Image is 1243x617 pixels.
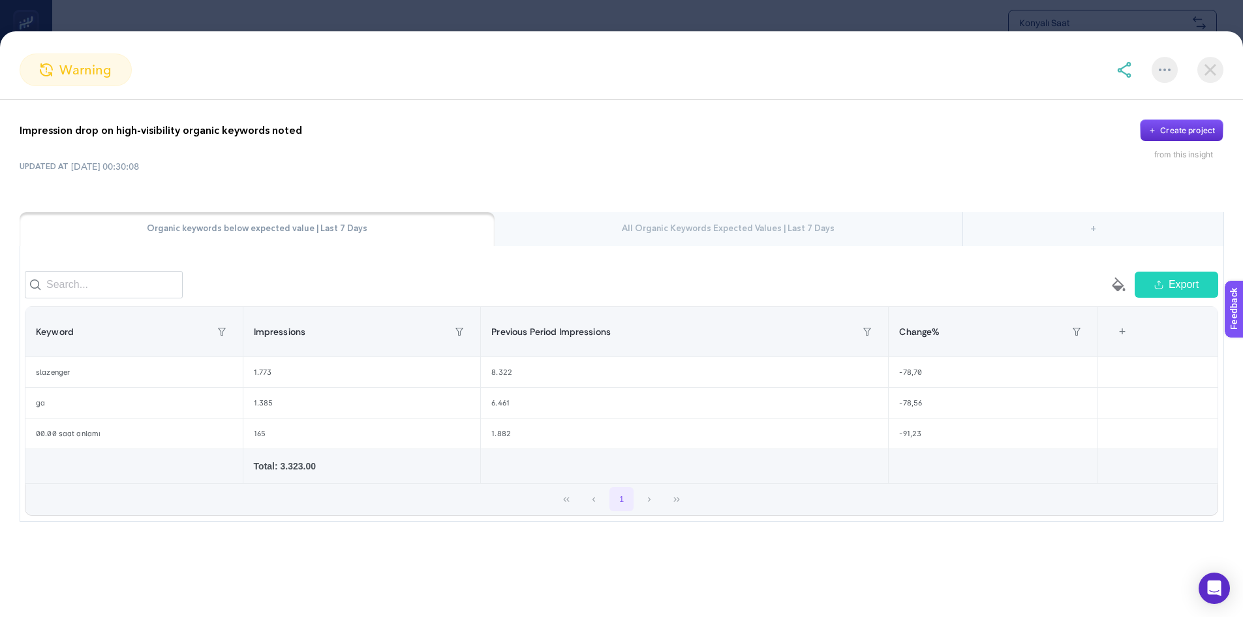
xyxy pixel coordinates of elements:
button: Export [1135,272,1218,298]
span: Impressions [254,326,306,337]
div: 00.00 saat anlamı [25,419,243,449]
div: + [1110,317,1135,346]
div: Open Intercom Messenger [1199,573,1230,604]
p: Impression drop on high-visibility organic keywords noted [20,123,302,138]
div: -91,23 [889,419,1097,449]
div: Total: 3.323.00 [254,460,470,473]
span: Feedback [8,4,50,14]
div: 1.773 [243,357,481,387]
img: close-dialog [1197,57,1223,83]
div: Create project [1160,125,1215,136]
div: + [963,212,1223,246]
div: 6.461 [481,388,888,418]
span: UPDATED AT [20,161,69,172]
div: -78,70 [889,357,1097,387]
img: warning [40,63,53,76]
button: 1 [609,487,634,512]
time: [DATE] 00:30:08 [71,160,139,173]
div: from this insight [1154,150,1223,160]
div: slazenger [25,357,243,387]
input: Search... [25,271,183,298]
span: Keyword [36,326,74,337]
div: 8.322 [481,357,888,387]
img: share [1116,62,1132,78]
div: 4 items selected [1109,317,1119,346]
button: Create project [1140,119,1223,142]
div: All Organic Keywords Expected Values | Last 7 Days [495,212,962,246]
div: ga [25,388,243,418]
span: Previous Period Impressions [491,326,611,337]
div: 165 [243,419,481,449]
img: More options [1159,69,1171,71]
span: warning [59,60,112,80]
div: Organic keywords below expected value | Last 7 Days [20,212,495,246]
div: -78,56 [889,388,1097,418]
span: Export [1169,277,1199,293]
div: 1.385 [243,388,481,418]
span: Change% [899,326,940,337]
div: 1.882 [481,419,888,449]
